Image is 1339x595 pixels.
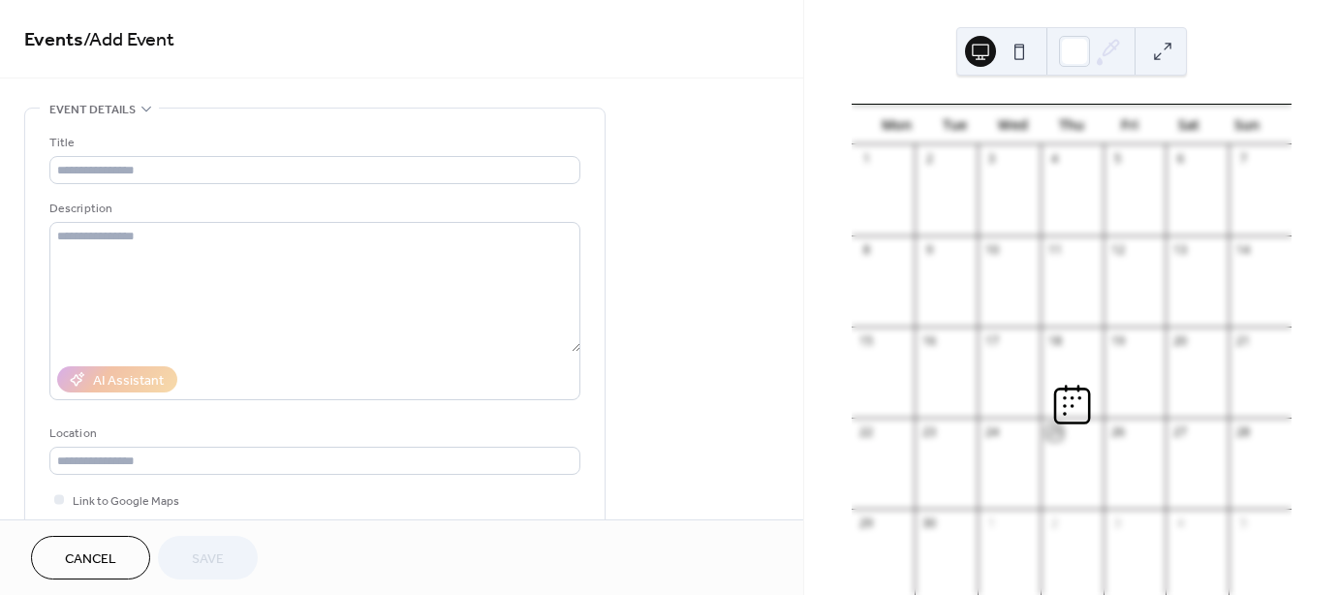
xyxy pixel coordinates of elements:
div: 13 [1172,242,1189,259]
div: Fri [1101,105,1159,144]
div: 5 [1109,151,1126,168]
span: / Add Event [83,21,174,59]
span: Event details [49,100,136,120]
div: 1 [858,151,875,168]
div: Sat [1159,105,1217,144]
div: 12 [1109,242,1126,259]
div: Mon [867,105,925,144]
div: 24 [983,424,1000,441]
div: 3 [1109,516,1126,532]
div: Description [49,199,576,219]
div: 19 [1109,333,1126,350]
div: 23 [921,424,938,441]
div: Location [49,423,576,444]
div: 16 [921,333,938,350]
div: 8 [858,242,875,259]
button: Cancel [31,536,150,579]
div: 28 [1235,424,1252,441]
div: 21 [1235,333,1252,350]
div: Thu [1043,105,1101,144]
div: 4 [1172,516,1189,532]
div: 22 [858,424,875,441]
div: 10 [983,242,1000,259]
div: 20 [1172,333,1189,350]
div: Tue [925,105,983,144]
span: Link to Google Maps [73,491,179,512]
div: 17 [983,333,1000,350]
div: 25 [1046,424,1063,441]
div: 2 [1046,516,1063,532]
a: Events [24,21,83,59]
div: 5 [1235,516,1252,532]
div: 30 [921,516,938,532]
div: 4 [1046,151,1063,168]
div: 15 [858,333,875,350]
div: Wed [984,105,1043,144]
div: 9 [921,242,938,259]
div: 18 [1046,333,1063,350]
span: Cancel [65,549,116,570]
div: Title [49,133,576,153]
div: 7 [1235,151,1252,168]
div: 29 [858,516,875,532]
div: 14 [1235,242,1252,259]
div: 11 [1046,242,1063,259]
div: 1 [983,516,1000,532]
div: 26 [1109,424,1126,441]
div: Sun [1218,105,1276,144]
div: 3 [983,151,1000,168]
div: 2 [921,151,938,168]
div: 6 [1172,151,1189,168]
div: 27 [1172,424,1189,441]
